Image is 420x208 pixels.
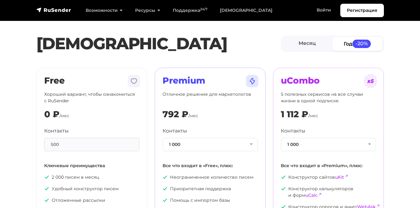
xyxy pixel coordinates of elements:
[363,74,378,89] img: tarif-ucombo.svg
[332,37,383,51] a: Год
[163,138,258,151] button: 1 000
[163,75,258,86] h2: Premium
[163,186,168,191] img: icon-ok.svg
[44,109,59,120] div: 0 ₽
[126,74,141,89] img: tarif-free.svg
[44,91,139,104] p: Хороший вариант, чтобы ознакомиться с RuSender
[281,109,308,120] div: 1 112 ₽
[163,198,168,203] img: icon-ok.svg
[214,4,279,17] a: [DEMOGRAPHIC_DATA]
[44,75,139,86] h2: Free
[163,197,258,204] p: Помощь с импортом базы
[281,175,286,180] img: icon-ok.svg
[163,174,258,181] p: Неограниченное количество писем
[44,162,139,169] p: Ключевые преимущества
[163,109,188,120] div: 792 ₽
[335,174,344,180] a: uKit
[188,113,198,119] span: /мес
[308,113,318,119] span: /мес
[281,75,376,86] h2: uCombo
[281,174,376,181] p: Конструктор сайтов
[281,91,376,104] p: 5 полезных сервисов на все случаи жизни в одной подписке
[163,186,258,192] p: Приоритетная поддержка
[44,186,139,192] p: Удобный конструктор писем
[340,4,384,17] a: Регистрация
[163,91,258,104] p: Отличное решение для маркетологов
[44,175,49,180] img: icon-ok.svg
[79,4,129,17] a: Возможности
[163,162,258,169] p: Все что входит в «Free», плюс:
[44,197,139,204] p: Отложенные рассылки
[281,138,376,151] button: 1 000
[44,127,69,135] label: Контакты
[281,186,286,191] img: icon-ok.svg
[36,7,71,13] img: RuSender
[245,74,260,89] img: tarif-premium.svg
[129,4,167,17] a: Ресурсы
[310,4,337,17] a: Войти
[305,192,318,198] a: uCalc
[352,40,371,48] span: -20%
[163,127,187,135] label: Контакты
[163,175,168,180] img: icon-ok.svg
[44,186,49,191] img: icon-ok.svg
[281,186,376,199] p: Конструктор калькуляторов и форм
[44,174,139,181] p: 2 000 писем в месяц
[167,4,214,17] a: Поддержка24/7
[36,34,281,53] h1: [DEMOGRAPHIC_DATA]
[282,37,333,51] a: Месяц
[59,113,69,119] span: /мес
[44,198,49,203] img: icon-ok.svg
[281,127,305,135] label: Контакты
[281,162,376,169] p: Все что входит в «Premium», плюс:
[200,7,207,11] sup: 24/7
